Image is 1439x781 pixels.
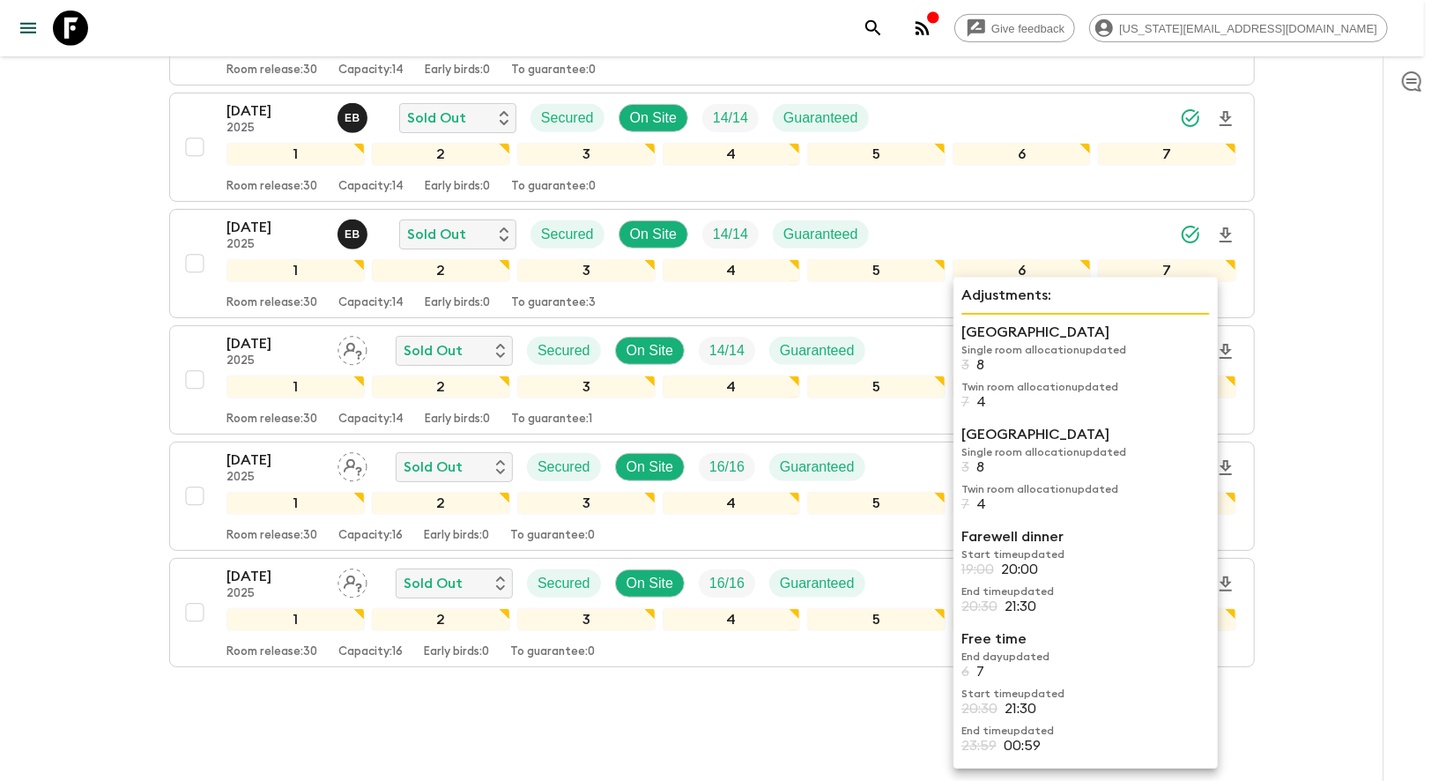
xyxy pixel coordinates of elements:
p: End time updated [961,584,1210,599]
p: On Site [627,457,673,478]
div: Trip Fill [702,104,759,132]
p: Room release: 30 [226,645,317,659]
div: 5 [807,376,946,398]
p: 14 / 14 [713,224,748,245]
p: 2025 [226,238,323,252]
p: 20:30 [961,701,998,717]
span: Erild Balla [337,108,371,123]
div: 7 [1098,259,1236,282]
p: To guarantee: 0 [510,529,595,543]
p: 7 [976,664,984,680]
p: [GEOGRAPHIC_DATA] [961,322,1210,343]
button: search adventures [856,11,891,46]
p: 2025 [226,122,323,136]
p: On Site [627,340,673,361]
p: On Site [630,108,677,129]
p: E B [345,111,360,125]
div: 4 [663,608,801,631]
p: End time updated [961,724,1210,738]
p: 16 / 16 [709,457,745,478]
div: 1 [226,492,365,515]
span: [US_STATE][EMAIL_ADDRESS][DOMAIN_NAME] [1109,22,1387,35]
p: Early birds: 0 [425,413,490,427]
p: 2025 [226,587,323,601]
p: Capacity: 14 [338,63,404,78]
p: 20:00 [1001,562,1038,577]
p: E B [345,227,360,242]
p: To guarantee: 1 [511,413,592,427]
div: Trip Fill [699,569,755,598]
p: Early birds: 0 [425,296,490,310]
p: 19:00 [961,562,994,577]
p: Single room allocation updated [961,445,1210,459]
p: Capacity: 14 [338,180,404,194]
p: [DATE] [226,566,323,587]
p: Sold Out [404,457,463,478]
div: 5 [807,492,946,515]
p: Early birds: 0 [425,180,490,194]
p: 3 [961,357,969,373]
p: 2025 [226,471,323,485]
p: Capacity: 14 [338,296,404,310]
div: 7 [1098,143,1236,166]
p: Guaranteed [783,224,858,245]
div: 3 [517,608,656,631]
div: Trip Fill [699,453,755,481]
p: On Site [630,224,677,245]
p: 6 [961,664,969,680]
p: Secured [538,573,590,594]
div: Trip Fill [702,220,759,249]
div: 1 [226,143,365,166]
svg: Synced Successfully [1180,108,1201,129]
p: 20:30 [961,599,998,614]
div: 1 [226,376,365,398]
div: 5 [807,259,946,282]
div: 4 [663,376,801,398]
div: 2 [372,376,510,398]
p: Room release: 30 [226,180,317,194]
p: [GEOGRAPHIC_DATA] [961,424,1210,445]
p: Room release: 30 [226,296,317,310]
p: 16 / 16 [709,573,745,594]
p: Guaranteed [780,457,855,478]
p: 21:30 [1005,599,1036,614]
div: 5 [807,608,946,631]
div: 1 [226,608,365,631]
p: [DATE] [226,217,323,238]
div: 4 [663,259,801,282]
p: To guarantee: 3 [511,296,596,310]
p: Early birds: 0 [424,529,489,543]
p: Twin room allocation updated [961,482,1210,496]
svg: Download Onboarding [1215,341,1236,362]
p: Capacity: 14 [338,413,404,427]
svg: Synced Successfully [1180,224,1201,245]
div: 3 [517,492,656,515]
p: 00:59 [1004,738,1041,754]
p: 21:30 [1005,701,1036,717]
span: Give feedback [982,22,1074,35]
p: 4 [976,496,986,512]
span: Assign pack leader [337,341,367,355]
p: Secured [541,108,594,129]
p: Free time [961,629,1210,650]
span: Erild Balla [337,225,371,239]
p: Early birds: 0 [425,63,490,78]
p: To guarantee: 0 [511,180,596,194]
p: Secured [541,224,594,245]
div: 2 [372,259,510,282]
svg: Download Onboarding [1215,108,1236,130]
p: Capacity: 16 [338,529,403,543]
div: 3 [517,259,656,282]
p: Sold Out [407,108,466,129]
p: Single room allocation updated [961,343,1210,357]
div: 6 [953,259,1091,282]
div: 2 [372,492,510,515]
p: 8 [976,459,984,475]
div: 3 [517,376,656,398]
p: 7 [961,394,969,410]
p: 14 / 14 [709,340,745,361]
p: Room release: 30 [226,529,317,543]
p: [DATE] [226,333,323,354]
span: Assign pack leader [337,457,367,472]
p: [DATE] [226,450,323,471]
